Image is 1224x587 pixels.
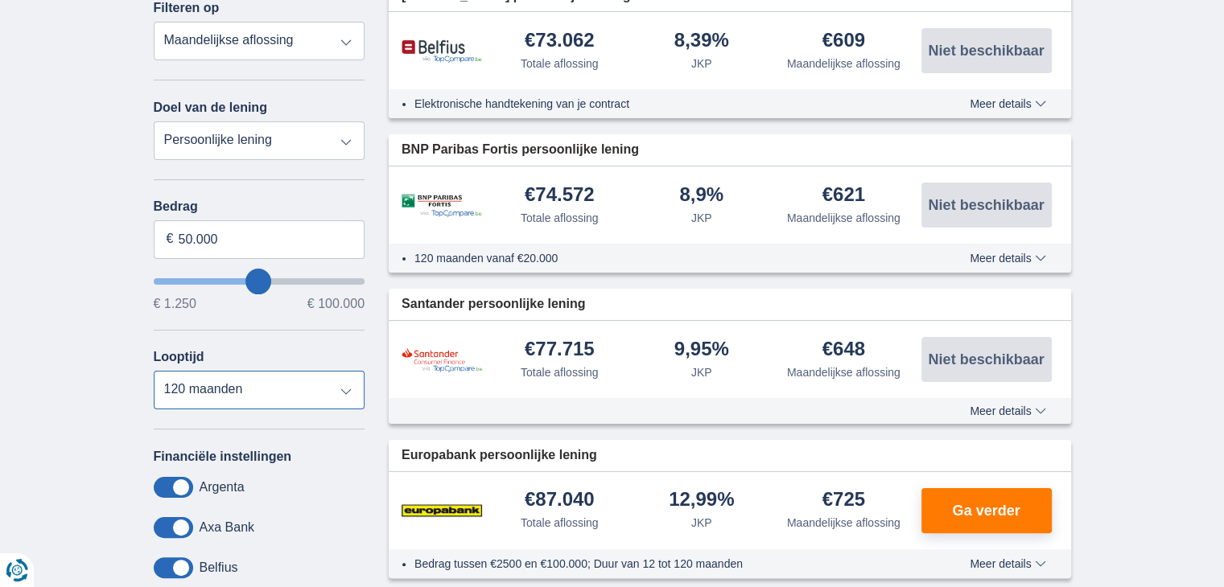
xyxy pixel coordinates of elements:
div: Maandelijkse aflossing [787,55,900,72]
div: JKP [691,364,712,380]
button: Niet beschikbaar [921,183,1052,228]
div: €621 [822,185,865,207]
div: JKP [691,55,712,72]
span: Niet beschikbaar [928,352,1044,367]
button: Niet beschikbaar [921,28,1052,73]
button: Meer details [958,97,1057,110]
div: €609 [822,31,865,52]
div: €73.062 [525,31,595,52]
button: Ga verder [921,488,1052,533]
li: Elektronische handtekening van je contract [414,96,911,112]
div: JKP [691,210,712,226]
div: JKP [691,515,712,531]
span: Ga verder [952,503,1020,518]
img: product.pl.alt Belfius [402,39,482,63]
button: Meer details [958,557,1057,570]
div: 12,99% [669,490,734,511]
span: Meer details [970,252,1045,264]
button: Meer details [958,404,1057,417]
div: Maandelijkse aflossing [787,364,900,380]
input: wantToBorrow [154,278,365,285]
label: Belfius [200,560,238,575]
button: Meer details [958,252,1057,265]
div: Maandelijkse aflossing [787,210,900,226]
div: €725 [822,490,865,511]
span: Niet beschikbaar [928,43,1044,58]
label: Axa Bank [200,520,254,535]
span: Niet beschikbaar [928,198,1044,212]
span: Meer details [970,98,1045,109]
label: Looptijd [154,350,204,364]
label: Financiële instellingen [154,449,292,464]
span: Meer details [970,405,1045,417]
img: product.pl.alt Europabank [402,491,482,531]
li: 120 maanden vanaf €20.000 [414,250,911,266]
div: Totale aflossing [521,364,599,380]
img: product.pl.alt BNP Paribas Fortis [402,194,482,217]
span: Meer details [970,558,1045,569]
img: product.pl.alt Santander [402,347,482,372]
span: € 1.250 [154,298,196,310]
label: Bedrag [154,199,365,214]
span: € 100.000 [307,298,365,310]
div: €74.572 [525,185,595,207]
div: €87.040 [525,490,595,511]
span: BNP Paribas Fortis persoonlijke lening [402,141,639,159]
span: Santander persoonlijke lening [402,295,586,314]
span: Europabank persoonlijke lening [402,446,597,465]
div: Totale aflossing [521,515,599,531]
div: Maandelijkse aflossing [787,515,900,531]
button: Niet beschikbaar [921,337,1052,382]
li: Bedrag tussen €2500 en €100.000; Duur van 12 tot 120 maanden [414,556,911,572]
span: € [167,230,174,248]
div: €77.715 [525,339,595,361]
div: 9,95% [674,339,729,361]
div: 8,9% [679,185,723,207]
label: Argenta [200,480,245,495]
label: Doel van de lening [154,101,267,115]
div: 8,39% [674,31,729,52]
div: Totale aflossing [521,210,599,226]
label: Filteren op [154,1,220,15]
div: Totale aflossing [521,55,599,72]
div: €648 [822,339,865,361]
